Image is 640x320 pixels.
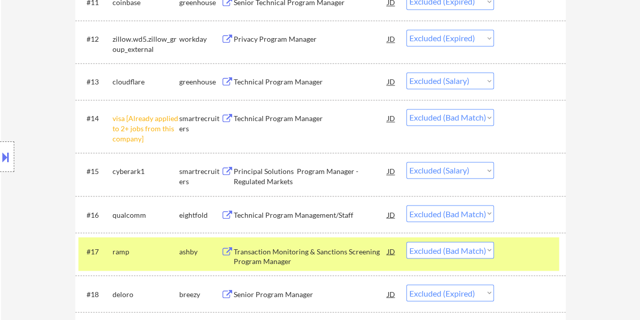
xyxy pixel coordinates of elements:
[386,72,397,91] div: JD
[234,113,387,124] div: Technical Program Manager
[386,30,397,48] div: JD
[87,34,104,44] div: #12
[386,242,397,260] div: JD
[179,113,221,133] div: smartrecruiters
[386,205,397,223] div: JD
[179,166,221,186] div: smartrecruiters
[113,34,179,54] div: zillow.wd5.zillow_group_external
[179,34,221,44] div: workday
[113,289,179,299] div: deloro
[234,34,387,44] div: Privacy Program Manager
[386,162,397,180] div: JD
[234,289,387,299] div: Senior Program Manager
[179,289,221,299] div: breezy
[179,246,221,256] div: ashby
[234,210,387,220] div: Technical Program Management/Staff
[234,246,387,266] div: Transaction Monitoring & Sanctions Screening Program Manager
[386,284,397,303] div: JD
[234,77,387,87] div: Technical Program Manager
[179,77,221,87] div: greenhouse
[386,109,397,127] div: JD
[179,210,221,220] div: eightfold
[234,166,387,186] div: Principal Solutions Program Manager - Regulated Markets
[87,289,104,299] div: #18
